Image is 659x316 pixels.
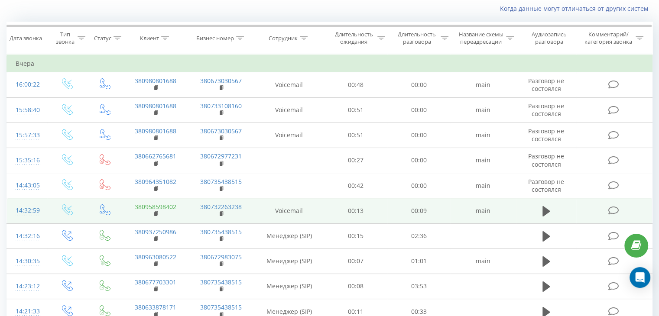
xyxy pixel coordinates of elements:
td: 00:00 [387,72,450,97]
td: Менеджер (SIP) [254,223,325,248]
td: 00:48 [325,72,387,97]
div: 14:23:12 [16,278,39,295]
div: Клиент [140,35,159,42]
td: Voicemail [254,72,325,97]
a: 380662765681 [135,152,176,160]
a: 380980801688 [135,102,176,110]
a: 380735438515 [200,177,242,186]
span: Разговор не состоялся [528,152,564,168]
td: Voicemail [254,97,325,123]
a: 380735438515 [200,303,242,311]
td: main [450,198,516,223]
td: main [450,97,516,123]
td: 00:00 [387,123,450,148]
td: 00:27 [325,148,387,173]
div: Статус [94,35,111,42]
td: Voicemail [254,198,325,223]
td: 00:51 [325,123,387,148]
td: 00:00 [387,173,450,198]
div: Аудиозапись разговора [524,31,575,45]
div: Бизнес номер [196,35,234,42]
td: Вчера [7,55,653,72]
a: 380735438515 [200,228,242,236]
td: 00:51 [325,97,387,123]
div: 15:35:16 [16,152,39,169]
a: 380672977231 [200,152,242,160]
a: 380964351082 [135,177,176,186]
a: 380963080522 [135,253,176,261]
a: 380677703301 [135,278,176,286]
td: 00:08 [325,274,387,299]
span: Разговор не состоялся [528,177,564,193]
td: main [450,72,516,97]
td: Менеджер (SIP) [254,274,325,299]
div: 15:57:33 [16,127,39,144]
a: 380673030567 [200,127,242,135]
td: 00:07 [325,248,387,274]
td: 00:00 [387,97,450,123]
div: 14:43:05 [16,177,39,194]
div: Комментарий/категория звонка [583,31,633,45]
div: Название схемы переадресации [458,31,504,45]
a: 380673030567 [200,77,242,85]
div: 14:30:35 [16,253,39,270]
td: main [450,248,516,274]
a: 380937250986 [135,228,176,236]
a: 380980801688 [135,127,176,135]
div: Длительность ожидания [332,31,376,45]
a: 380633878171 [135,303,176,311]
div: 15:58:40 [16,102,39,119]
td: 00:00 [387,148,450,173]
td: main [450,148,516,173]
div: Open Intercom Messenger [630,267,650,288]
div: Длительность разговора [395,31,438,45]
td: 00:13 [325,198,387,223]
td: main [450,123,516,148]
a: 380732263238 [200,203,242,211]
a: 380672983075 [200,253,242,261]
div: Тип звонка [55,31,75,45]
span: Разговор не состоялся [528,102,564,118]
div: Дата звонка [10,35,42,42]
div: 16:00:22 [16,76,39,93]
a: 380980801688 [135,77,176,85]
td: 03:53 [387,274,450,299]
td: 01:01 [387,248,450,274]
td: Voicemail [254,123,325,148]
div: 14:32:59 [16,202,39,219]
a: 380735438515 [200,278,242,286]
span: Разговор не состоялся [528,127,564,143]
td: 00:15 [325,223,387,248]
td: Менеджер (SIP) [254,248,325,274]
td: 02:36 [387,223,450,248]
div: Сотрудник [269,35,298,42]
a: 380733108160 [200,102,242,110]
span: Разговор не состоялся [528,77,564,93]
a: 380958598402 [135,203,176,211]
td: 00:09 [387,198,450,223]
div: 14:32:16 [16,228,39,245]
td: 00:42 [325,173,387,198]
a: Когда данные могут отличаться от других систем [500,4,653,13]
td: main [450,173,516,198]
